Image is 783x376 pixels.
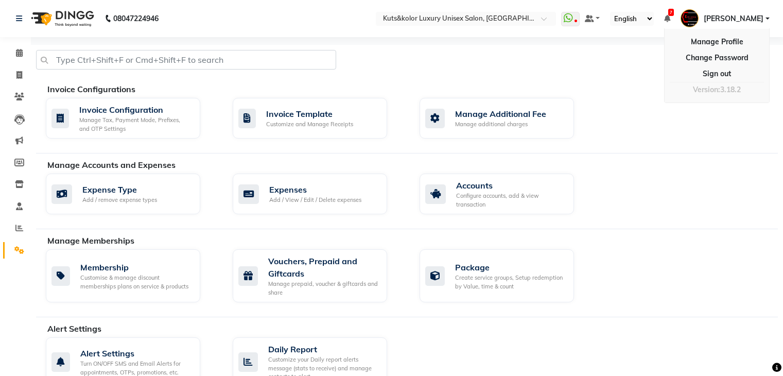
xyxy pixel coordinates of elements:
[266,108,353,120] div: Invoice Template
[46,249,217,302] a: MembershipCustomise & manage discount memberships plans on service & products
[681,9,699,27] img: Sagarika
[268,343,379,355] div: Daily Report
[668,9,674,16] span: 7
[82,183,157,196] div: Expense Type
[420,98,591,139] a: Manage Additional FeeManage additional charges
[269,196,361,204] div: Add / View / Edit / Delete expenses
[670,50,764,66] a: Change Password
[46,174,217,214] a: Expense TypeAdd / remove expense types
[455,120,546,129] div: Manage additional charges
[456,179,566,192] div: Accounts
[46,98,217,139] a: Invoice ConfigurationManage Tax, Payment Mode, Prefixes, and OTP Settings
[80,347,192,360] div: Alert Settings
[233,249,404,302] a: Vouchers, Prepaid and GiftcardsManage prepaid, voucher & giftcards and share
[26,4,97,33] img: logo
[233,98,404,139] a: Invoice TemplateCustomize and Manage Receipts
[670,34,764,50] a: Manage Profile
[670,82,764,97] div: Version:3.18.2
[79,104,192,116] div: Invoice Configuration
[82,196,157,204] div: Add / remove expense types
[80,274,192,290] div: Customise & manage discount memberships plans on service & products
[420,249,591,302] a: PackageCreate service groups, Setup redemption by Value, time & count
[455,274,566,290] div: Create service groups, Setup redemption by Value, time & count
[420,174,591,214] a: AccountsConfigure accounts, add & view transaction
[455,261,566,274] div: Package
[670,66,764,82] a: Sign out
[80,261,192,274] div: Membership
[704,13,763,24] span: [PERSON_NAME]
[268,255,379,280] div: Vouchers, Prepaid and Giftcards
[456,192,566,209] div: Configure accounts, add & view transaction
[36,50,336,70] input: Type Ctrl+Shift+F or Cmd+Shift+F to search
[268,280,379,297] div: Manage prepaid, voucher & giftcards and share
[455,108,546,120] div: Manage Additional Fee
[113,4,159,33] b: 08047224946
[233,174,404,214] a: ExpensesAdd / View / Edit / Delete expenses
[79,116,192,133] div: Manage Tax, Payment Mode, Prefixes, and OTP Settings
[269,183,361,196] div: Expenses
[266,120,353,129] div: Customize and Manage Receipts
[664,14,670,23] a: 7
